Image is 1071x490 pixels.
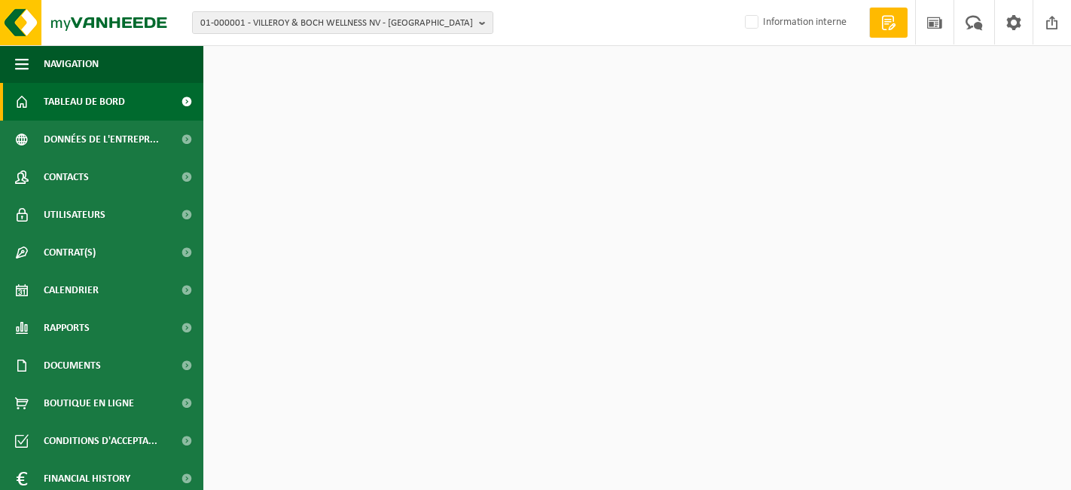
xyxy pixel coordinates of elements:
span: Boutique en ligne [44,384,134,422]
span: 01-000001 - VILLEROY & BOCH WELLNESS NV - [GEOGRAPHIC_DATA] [200,12,473,35]
span: Conditions d'accepta... [44,422,157,460]
span: Contacts [44,158,89,196]
span: Tableau de bord [44,83,125,121]
span: Calendrier [44,271,99,309]
span: Navigation [44,45,99,83]
span: Données de l'entrepr... [44,121,159,158]
span: Contrat(s) [44,234,96,271]
button: 01-000001 - VILLEROY & BOCH WELLNESS NV - [GEOGRAPHIC_DATA] [192,11,493,34]
label: Information interne [742,11,847,34]
span: Utilisateurs [44,196,105,234]
span: Documents [44,347,101,384]
span: Rapports [44,309,90,347]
